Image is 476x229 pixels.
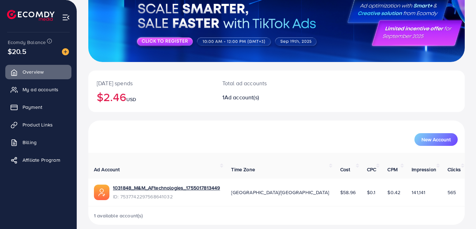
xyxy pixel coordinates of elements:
[5,100,71,114] a: Payment
[23,104,42,111] span: Payment
[446,197,471,224] iframe: Chat
[5,82,71,97] a: My ad accounts
[414,133,458,146] button: New Account
[222,79,300,87] p: Total ad accounts
[97,79,205,87] p: [DATE] spends
[412,189,425,196] span: 141,141
[412,166,436,173] span: Impression
[113,193,220,200] span: ID: 7537742297568641032
[224,93,259,101] span: Ad account(s)
[387,189,400,196] span: $0.42
[5,153,71,167] a: Affiliate Program
[367,189,376,196] span: $0.1
[94,212,143,219] span: 1 available account(s)
[23,121,53,128] span: Product Links
[8,39,46,46] span: Ecomdy Balance
[62,13,70,21] img: menu
[421,137,451,142] span: New Account
[97,90,205,104] h2: $2.46
[126,96,136,103] span: USD
[7,10,55,21] img: logo
[387,166,397,173] span: CPM
[5,135,71,149] a: Billing
[340,189,356,196] span: $58.96
[94,166,120,173] span: Ad Account
[367,166,376,173] span: CPC
[5,118,71,132] a: Product Links
[448,189,456,196] span: 565
[8,46,26,56] span: $20.5
[231,166,255,173] span: Time Zone
[231,189,329,196] span: [GEOGRAPHIC_DATA]/[GEOGRAPHIC_DATA]
[23,86,58,93] span: My ad accounts
[448,166,461,173] span: Clicks
[5,65,71,79] a: Overview
[113,184,220,191] a: 1031848_M&M_AFtechnologies_1755017813449
[222,94,300,101] h2: 1
[340,166,350,173] span: Cost
[62,48,69,55] img: image
[23,68,44,75] span: Overview
[23,139,37,146] span: Billing
[23,156,60,163] span: Affiliate Program
[94,185,109,200] img: ic-ads-acc.e4c84228.svg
